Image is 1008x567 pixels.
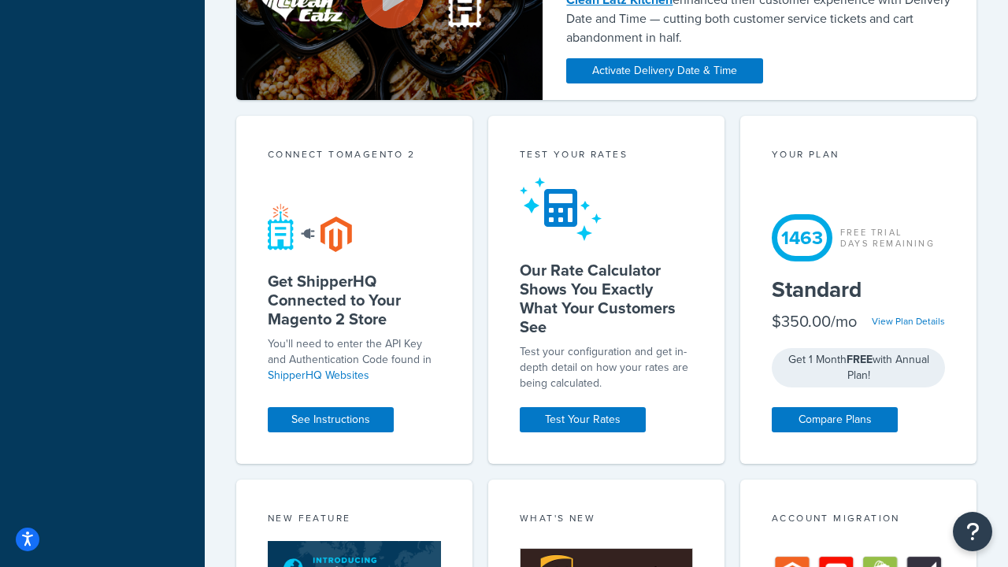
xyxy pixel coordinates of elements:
strong: FREE [847,351,873,368]
div: Test your configuration and get in-depth detail on how your rates are being calculated. [520,344,693,391]
div: 1463 [772,214,832,261]
div: Your Plan [772,147,945,165]
div: New Feature [268,511,441,529]
div: Free Trial Days Remaining [840,227,935,249]
a: Test Your Rates [520,407,646,432]
div: What's New [520,511,693,529]
div: Get 1 Month with Annual Plan! [772,348,945,387]
button: Open Resource Center [953,512,992,551]
a: Compare Plans [772,407,898,432]
div: $350.00/mo [772,310,857,332]
h5: Standard [772,277,945,302]
a: See Instructions [268,407,394,432]
h5: Our Rate Calculator Shows You Exactly What Your Customers See [520,261,693,336]
div: Connect to Magento 2 [268,147,441,165]
img: connect-shq-magento-24cdf84b.svg [268,203,352,252]
h5: Get ShipperHQ Connected to Your Magento 2 Store [268,272,441,328]
a: Activate Delivery Date & Time [566,58,763,83]
div: Account Migration [772,511,945,529]
a: ShipperHQ Websites [268,367,369,384]
a: View Plan Details [872,314,945,328]
div: Test your rates [520,147,693,165]
p: You'll need to enter the API Key and Authentication Code found in [268,336,441,384]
